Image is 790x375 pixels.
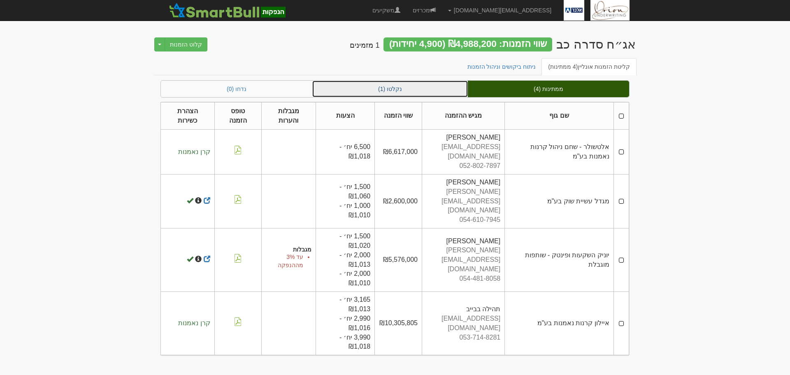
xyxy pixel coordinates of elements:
td: יוניק השקעות ופינטק - שותפות מוגבלת [505,228,614,292]
span: קרן נאמנות [178,148,210,155]
a: קליטת הזמנות אונליין(4 ממתינות) [541,58,637,75]
span: 2,990 יח׳ - ₪1,016 [339,315,370,331]
li: עד 3% מההנפקה [266,253,304,269]
span: 1,500 יח׳ - ₪1,060 [339,183,370,200]
span: (4 ממתינות) [548,63,578,70]
h4: 1 מזמינים [350,42,379,50]
div: [PERSON_NAME][EMAIL_ADDRESS][DOMAIN_NAME] [426,246,500,274]
td: ₪2,600,000 [375,174,422,228]
td: ₪5,576,000 [375,228,422,292]
a: ממתינות (4) [468,81,629,97]
th: שם גוף [505,102,614,130]
img: pdf-file-icon.png [234,317,242,326]
td: איילון קרנות נאמנות בע"מ [505,292,614,355]
img: pdf-file-icon.png [234,146,242,154]
th: מגבלות והערות [261,102,316,130]
th: הצהרת כשירות [161,102,215,130]
div: [EMAIL_ADDRESS][DOMAIN_NAME] [426,314,500,333]
h5: מגבלות [266,247,312,253]
div: [PERSON_NAME][EMAIL_ADDRESS][DOMAIN_NAME] [426,187,500,216]
div: [PERSON_NAME] [426,178,500,187]
div: 052-802-7897 [426,161,500,171]
a: נקלטו (1) [312,81,468,97]
th: שווי הזמנה [375,102,422,130]
th: מגיש ההזמנה [422,102,504,130]
td: ₪6,617,000 [375,130,422,174]
a: ניתוח ביקושים וניהול הזמנות [461,58,543,75]
td: אלטשולר - שחם ניהול קרנות נאמנות בע"מ [505,130,614,174]
button: קלוט הזמנות [165,37,207,51]
th: טופס הזמנה [214,102,261,130]
span: 3,990 יח׳ - ₪1,018 [339,334,370,350]
div: תהילה בבייב [426,305,500,314]
div: שווי הזמנות: ₪4,988,200 (4,900 יחידות) [383,37,552,51]
div: 054-610-7945 [426,215,500,225]
span: 1,000 יח׳ - ₪1,010 [339,202,370,219]
div: 053-714-8281 [426,333,500,342]
span: קרן נאמנות [178,319,210,326]
img: pdf-file-icon.png [234,195,242,204]
div: [EMAIL_ADDRESS][DOMAIN_NAME] [426,142,500,161]
span: 2,000 יח׳ - ₪1,013 [339,252,370,268]
span: 1,500 יח׳ - ₪1,020 [339,233,370,249]
td: ₪10,305,805 [375,292,422,355]
span: 6,500 יח׳ - ₪1,018 [339,143,370,160]
img: pdf-file-icon.png [234,254,242,263]
td: מגדל עשיית שוק בע"מ [505,174,614,228]
div: [PERSON_NAME] [426,237,500,246]
a: נדחו (0) [161,81,312,97]
span: 3,165 יח׳ - ₪1,013 [339,296,370,312]
div: אלבר שירותי מימונית בע"מ - אג״ח (סדרה כב) - הנפקה לציבור [556,37,636,51]
div: 054-481-8058 [426,274,500,284]
span: 2,000 יח׳ - ₪1,010 [339,270,370,286]
img: SmartBull Logo [167,2,288,19]
th: הצעות [316,102,375,130]
div: [PERSON_NAME] [426,133,500,142]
